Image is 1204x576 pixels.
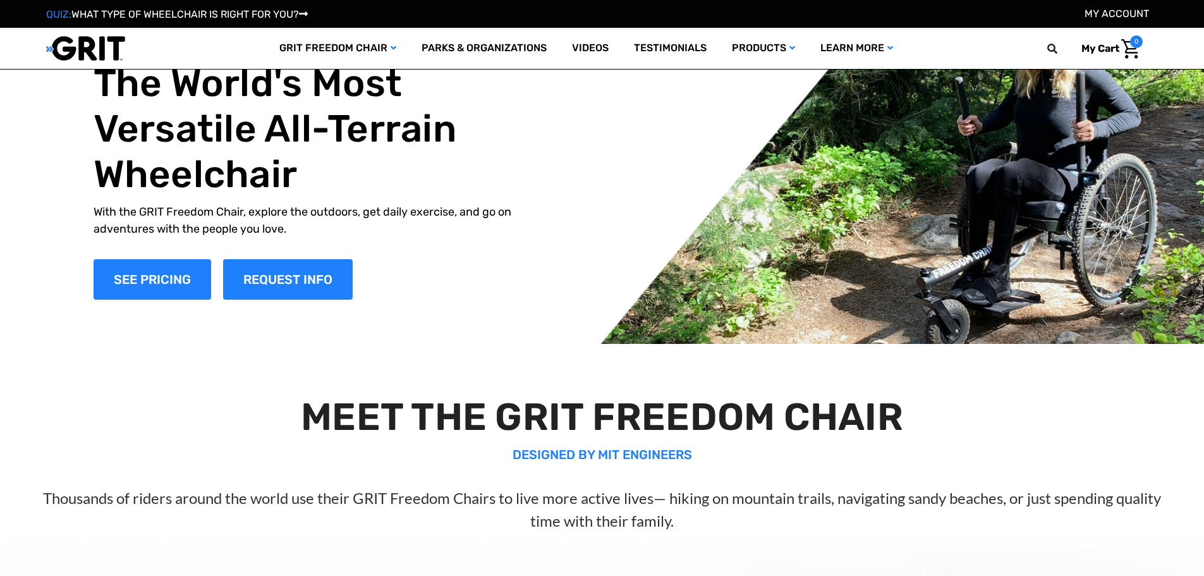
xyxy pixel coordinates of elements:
a: Testimonials [621,28,719,69]
a: Slide number 1, Request Information [223,259,353,300]
h2: MEET THE GRIT FREEDOM CHAIR [30,395,1174,440]
a: Parks & Organizations [409,28,559,69]
a: QUIZ:WHAT TYPE OF WHEELCHAIR IS RIGHT FOR YOU? [46,8,308,20]
input: Search [1053,35,1072,62]
h1: The World's Most Versatile All-Terrain Wheelchair [94,61,540,197]
a: Videos [559,28,621,69]
a: Shop Now [94,259,211,300]
a: GRIT Freedom Chair [267,28,409,69]
p: DESIGNED BY MIT ENGINEERS [30,445,1174,464]
span: 0 [1130,35,1143,48]
img: Cart [1121,39,1140,59]
p: With the GRIT Freedom Chair, explore the outdoors, get daily exercise, and go on adventures with ... [94,204,540,238]
a: Products [719,28,808,69]
a: Account [1085,8,1149,20]
a: Learn More [808,28,906,69]
a: Cart with 0 items [1072,35,1143,62]
span: QUIZ: [46,8,71,20]
span: My Cart [1081,42,1119,54]
p: Thousands of riders around the world use their GRIT Freedom Chairs to live more active lives— hik... [30,487,1174,532]
img: GRIT All-Terrain Wheelchair and Mobility Equipment [46,35,125,61]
